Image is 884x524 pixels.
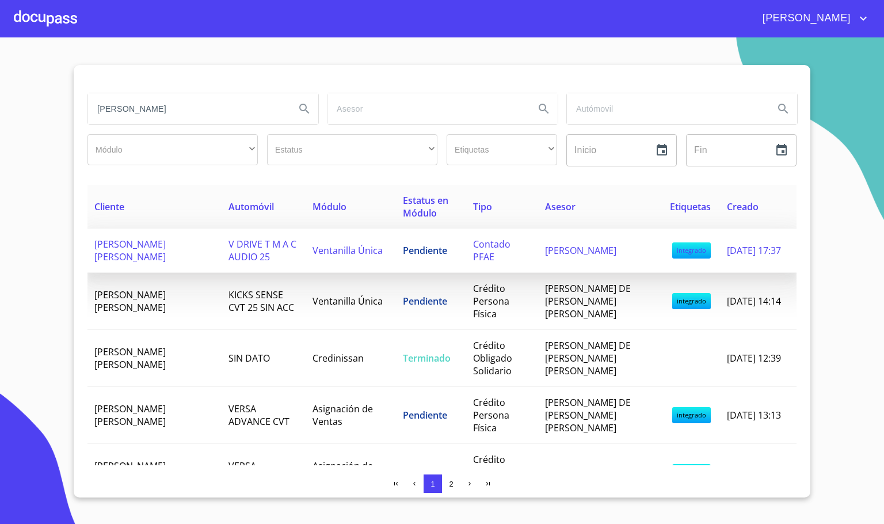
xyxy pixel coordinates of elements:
span: Pendiente [403,244,447,257]
span: Asignación de Ventas [313,403,373,428]
span: Pendiente [403,409,447,422]
span: integrado [672,464,711,480]
span: Ventanilla Única [313,295,383,307]
button: account of current user [754,9,870,28]
span: [DATE] 13:13 [727,409,781,422]
span: V DRIVE T M A C AUDIO 25 [228,238,296,263]
span: Tipo [473,200,492,213]
span: integrado [672,242,711,259]
span: VERSA ADVANCE CVT [228,403,289,428]
span: Asesor [545,200,576,213]
input: search [88,93,286,124]
span: [PERSON_NAME] DE [PERSON_NAME] [PERSON_NAME] [545,339,631,377]
span: Etiquetas [670,200,711,213]
span: KICKS SENSE CVT 25 SIN ACC [228,288,294,314]
span: [PERSON_NAME] [545,244,616,257]
span: Credinissan [313,352,364,364]
span: [PERSON_NAME] DE [PERSON_NAME] [PERSON_NAME] [545,396,631,434]
span: Módulo [313,200,346,213]
span: integrado [672,407,711,423]
button: 2 [442,474,460,493]
span: [DATE] 12:39 [727,352,781,364]
span: Asignación de Ventas [313,460,373,485]
span: Terminado [403,352,451,364]
button: Search [291,95,318,123]
span: Contado PFAE [473,238,510,263]
span: Crédito Obligado Solidario [473,339,512,377]
div: ​ [447,134,557,165]
span: [PERSON_NAME] [PERSON_NAME] [94,403,166,428]
button: 1 [424,474,442,493]
span: Automóvil [228,200,274,213]
span: Ventanilla Única [313,244,383,257]
span: Pendiente [403,295,447,307]
span: [PERSON_NAME] [PERSON_NAME] [94,460,166,485]
span: Crédito Persona Física [473,282,509,320]
button: Search [530,95,558,123]
span: [PERSON_NAME] [PERSON_NAME] [94,345,166,371]
span: SIN DATO [228,352,270,364]
span: Crédito Persona Física [473,396,509,434]
input: search [327,93,525,124]
span: [PERSON_NAME] [PERSON_NAME] [94,288,166,314]
span: 2 [449,480,453,488]
span: VERSA ADVANCE CVT [228,460,289,485]
button: Search [769,95,797,123]
div: ​ [267,134,437,165]
span: Cliente [94,200,124,213]
span: [PERSON_NAME] [PERSON_NAME] [94,238,166,263]
input: search [567,93,765,124]
span: [PERSON_NAME] [754,9,856,28]
span: 1 [430,480,435,488]
span: integrado [672,293,711,309]
span: Crédito Persona Física [473,453,509,491]
span: [DATE] 14:14 [727,295,781,307]
span: [DATE] 17:37 [727,244,781,257]
div: ​ [87,134,258,165]
span: Creado [727,200,759,213]
span: Estatus en Módulo [403,194,448,219]
span: [PERSON_NAME] DE [PERSON_NAME] [PERSON_NAME] [545,282,631,320]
